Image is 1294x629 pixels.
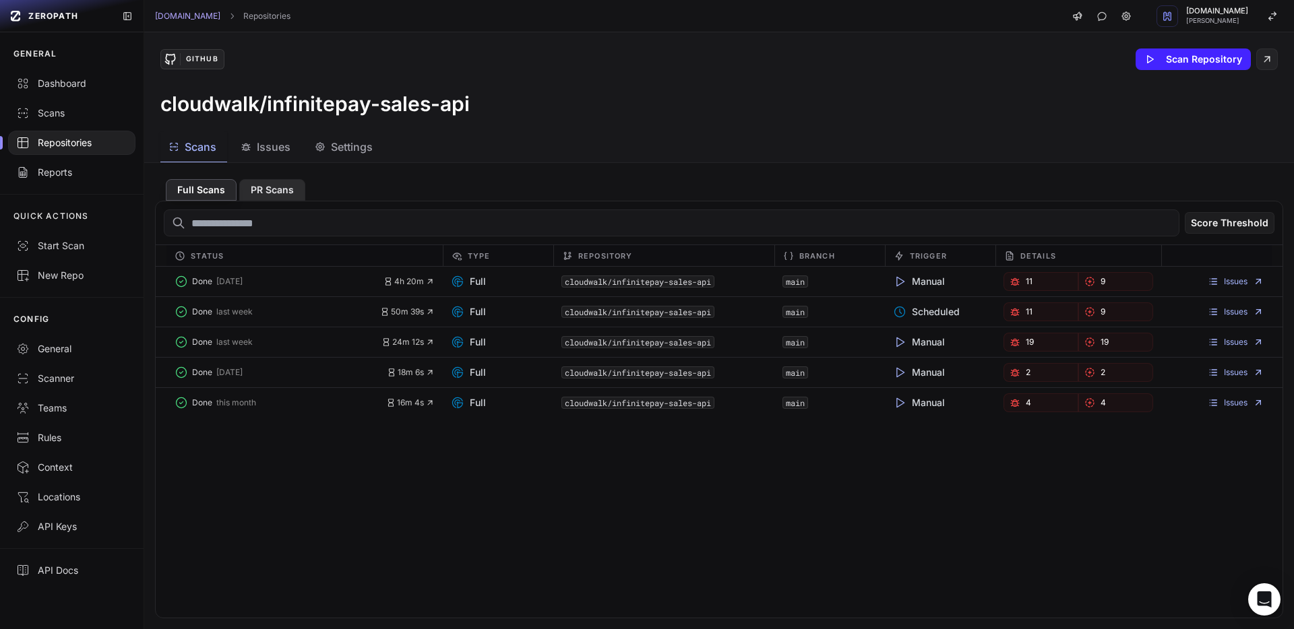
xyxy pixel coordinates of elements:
[192,306,212,317] span: Done
[16,136,127,150] div: Repositories
[786,397,805,408] a: main
[28,11,78,22] span: ZEROPATH
[893,396,945,409] span: Manual
[1101,397,1106,408] span: 4
[175,302,380,321] button: Done last week
[1078,393,1153,412] a: 4
[216,367,243,378] span: [DATE]
[561,366,714,378] code: cloudwalk/infinitepay-sales-api
[1004,302,1078,321] a: 11
[561,397,714,409] code: cloudwalk/infinitepay-sales-api
[16,564,127,577] div: API Docs
[156,357,1283,387] div: Done [DATE] 18m 6s Full cloudwalk/infinitepay-sales-api main Manual 2 2 Issues
[381,337,435,347] button: 24m 12s
[16,106,127,120] div: Scans
[893,366,945,379] span: Manual
[380,306,435,317] button: 50m 39s
[1078,363,1153,382] a: 2
[192,337,212,347] span: Done
[786,306,805,317] a: main
[1004,272,1078,291] a: 11
[1185,212,1274,234] button: Score Threshold
[451,366,486,379] span: Full
[1186,7,1248,15] span: [DOMAIN_NAME]
[166,179,237,201] button: Full Scans
[1026,337,1034,347] span: 19
[387,367,435,378] button: 18m 6s
[155,11,220,22] a: [DOMAIN_NAME]
[156,387,1283,418] div: Done this month 16m 4s Full cloudwalk/infinitepay-sales-api main Manual 4 4 Issues
[156,296,1283,327] div: Done last week 50m 39s Full cloudwalk/infinitepay-sales-api main Scheduled 11 9 Issues
[16,342,127,356] div: General
[1101,276,1105,287] span: 9
[1208,276,1264,287] a: Issues
[16,372,127,385] div: Scanner
[1004,393,1078,412] a: 4
[160,92,470,116] h3: cloudwalk/infinitepay-sales-api
[561,336,714,348] code: cloudwalk/infinitepay-sales-api
[5,5,111,27] a: ZEROPATH
[16,166,127,179] div: Reports
[227,11,237,21] svg: chevron right,
[13,48,57,59] p: GENERAL
[561,275,714,288] code: cloudwalk/infinitepay-sales-api
[893,305,960,319] span: Scheduled
[893,335,945,349] span: Manual
[13,211,89,222] p: QUICK ACTIONS
[156,267,1283,296] div: Done [DATE] 4h 20m Full cloudwalk/infinitepay-sales-api main Manual 11 9 Issues
[192,367,212,378] span: Done
[553,245,774,266] div: Repository
[257,139,290,155] span: Issues
[216,337,253,347] span: last week
[216,397,256,408] span: this month
[16,269,127,282] div: New Repo
[192,276,212,287] span: Done
[995,245,1161,266] div: Details
[885,245,995,266] div: Trigger
[13,314,49,325] p: CONFIG
[893,275,945,288] span: Manual
[239,179,305,201] button: PR Scans
[1078,302,1153,321] a: 9
[386,397,435,408] button: 16m 4s
[451,396,486,409] span: Full
[443,245,553,266] div: Type
[1208,306,1264,317] a: Issues
[216,276,243,287] span: [DATE]
[1248,583,1281,616] div: Open Intercom Messenger
[1208,397,1264,408] a: Issues
[16,520,127,533] div: API Keys
[16,431,127,444] div: Rules
[166,245,443,266] div: Status
[786,276,805,287] a: main
[1136,48,1251,70] button: Scan Repository
[175,333,381,352] button: Done last week
[1026,276,1033,287] span: 11
[1208,337,1264,347] a: Issues
[1186,18,1248,24] span: [PERSON_NAME]
[561,306,714,318] code: cloudwalk/infinitepay-sales-api
[1101,306,1105,317] span: 9
[16,239,127,253] div: Start Scan
[1208,367,1264,378] a: Issues
[185,139,216,155] span: Scans
[155,11,290,22] nav: breadcrumb
[331,139,373,155] span: Settings
[1026,397,1031,408] span: 4
[786,367,805,378] a: main
[180,53,223,65] div: GitHub
[774,245,885,266] div: Branch
[451,275,486,288] span: Full
[175,363,387,382] button: Done [DATE]
[1004,363,1078,382] button: 2
[1026,367,1030,378] span: 2
[1078,333,1153,352] button: 19
[451,335,486,349] span: Full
